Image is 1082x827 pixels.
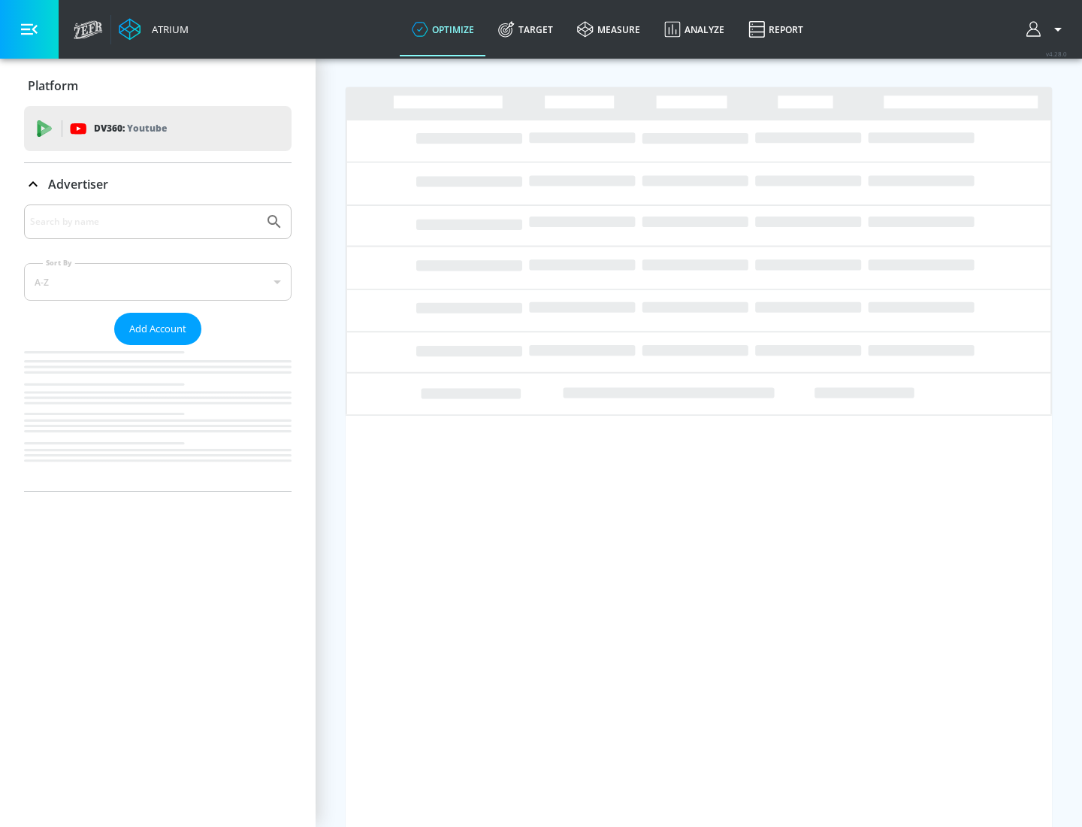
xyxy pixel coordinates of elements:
div: Advertiser [24,163,292,205]
label: Sort By [43,258,75,268]
p: Youtube [127,120,167,136]
a: optimize [400,2,486,56]
div: Advertiser [24,204,292,491]
div: Atrium [146,23,189,36]
span: Add Account [129,320,186,338]
button: Add Account [114,313,201,345]
a: Atrium [119,18,189,41]
a: Analyze [652,2,736,56]
nav: list of Advertiser [24,345,292,491]
span: v 4.28.0 [1046,50,1067,58]
div: Platform [24,65,292,107]
input: Search by name [30,212,258,232]
p: DV360: [94,120,167,137]
p: Advertiser [48,176,108,192]
div: DV360: Youtube [24,106,292,151]
a: Target [486,2,565,56]
a: Report [736,2,815,56]
a: measure [565,2,652,56]
div: A-Z [24,263,292,301]
p: Platform [28,77,78,94]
